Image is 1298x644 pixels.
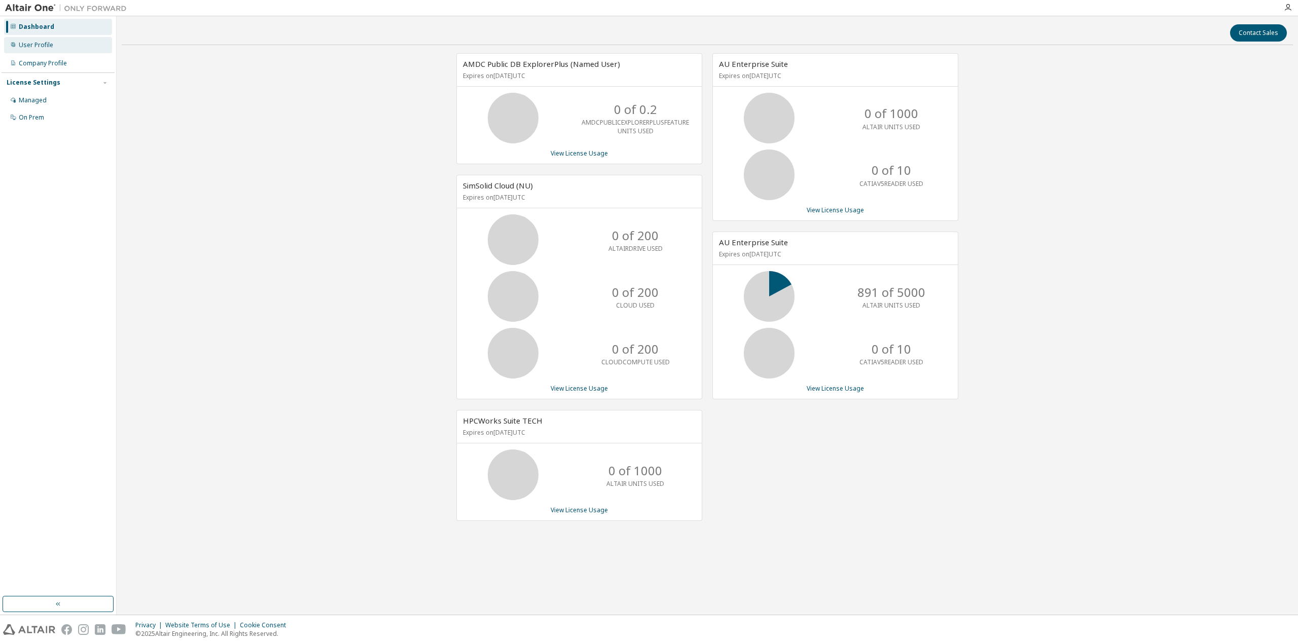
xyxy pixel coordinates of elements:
[612,227,659,244] p: 0 of 200
[3,624,55,635] img: altair_logo.svg
[612,284,659,301] p: 0 of 200
[19,41,53,49] div: User Profile
[807,206,864,214] a: View License Usage
[606,479,664,488] p: ALTAIR UNITS USED
[463,428,693,437] p: Expires on [DATE] UTC
[616,301,655,310] p: CLOUD USED
[135,629,292,638] p: © 2025 Altair Engineering, Inc. All Rights Reserved.
[719,59,788,69] span: AU Enterprise Suite
[719,250,949,258] p: Expires on [DATE] UTC
[612,340,659,358] p: 0 of 200
[614,101,657,118] p: 0 of 0.2
[463,71,693,80] p: Expires on [DATE] UTC
[719,71,949,80] p: Expires on [DATE] UTC
[551,506,608,514] a: View License Usage
[463,415,543,426] span: HPCWorks Suite TECH
[19,113,44,122] div: On Prem
[135,621,165,629] div: Privacy
[5,3,132,13] img: Altair One
[608,462,662,479] p: 0 of 1000
[463,180,533,191] span: SimSolid Cloud (NU)
[872,340,911,358] p: 0 of 10
[551,149,608,158] a: View License Usage
[240,621,292,629] div: Cookie Consent
[19,23,54,31] div: Dashboard
[165,621,240,629] div: Website Terms of Use
[864,105,918,122] p: 0 of 1000
[859,358,923,366] p: CATIAV5READER USED
[582,118,689,135] p: AMDCPUBLICEXPLORERPLUSFEATURE UNITS USED
[862,123,920,131] p: ALTAIR UNITS USED
[463,193,693,202] p: Expires on [DATE] UTC
[1230,24,1287,42] button: Contact Sales
[859,179,923,188] p: CATIAV5READER USED
[19,59,67,67] div: Company Profile
[61,624,72,635] img: facebook.svg
[719,237,788,247] span: AU Enterprise Suite
[7,79,60,87] div: License Settings
[19,96,47,104] div: Managed
[872,162,911,179] p: 0 of 10
[601,358,670,366] p: CLOUDCOMPUTE USED
[807,384,864,393] a: View License Usage
[608,244,663,253] p: ALTAIRDRIVE USED
[112,624,126,635] img: youtube.svg
[862,301,920,310] p: ALTAIR UNITS USED
[95,624,105,635] img: linkedin.svg
[551,384,608,393] a: View License Usage
[78,624,89,635] img: instagram.svg
[857,284,925,301] p: 891 of 5000
[463,59,620,69] span: AMDC Public DB ExplorerPlus (Named User)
